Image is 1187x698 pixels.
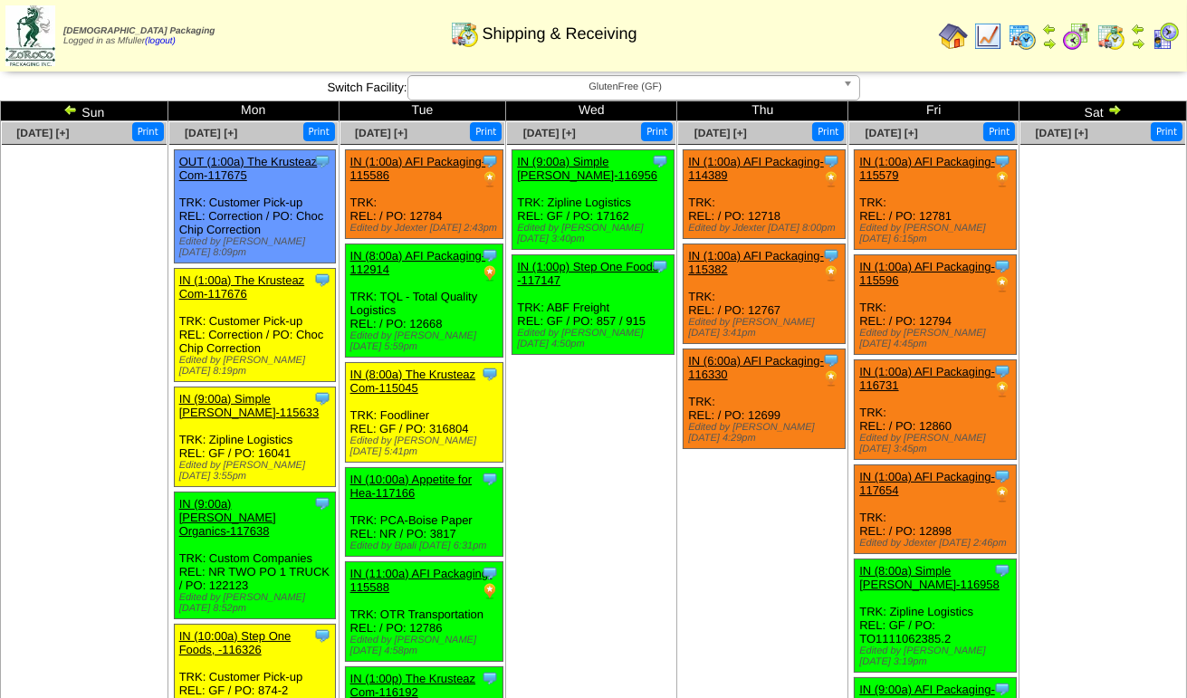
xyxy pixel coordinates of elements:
[993,561,1011,579] img: Tooltip
[1036,127,1088,139] a: [DATE] [+]
[481,264,499,282] img: PO
[313,626,331,645] img: Tooltip
[179,497,276,538] a: IN (9:00a) [PERSON_NAME] Organics-117638
[512,150,675,250] div: TRK: Zipline Logistics REL: GF / PO: 17162
[855,360,1017,460] div: TRK: REL: / PO: 12860
[63,102,78,117] img: arrowleft.gif
[179,592,336,614] div: Edited by [PERSON_NAME] [DATE] 8:52pm
[1062,22,1091,51] img: calendarblend.gif
[16,127,69,139] span: [DATE] [+]
[993,362,1011,380] img: Tooltip
[350,368,476,395] a: IN (8:00a) The Krusteaz Com-115045
[859,155,995,182] a: IN (1:00a) AFI Packaging-115579
[855,559,1017,673] div: TRK: Zipline Logistics REL: GF / PO: TO1111062385.2
[63,26,215,46] span: Logged in as Mfuller
[345,562,503,662] div: TRK: OTR Transportation REL: / PO: 12786
[481,365,499,383] img: Tooltip
[641,122,673,141] button: Print
[179,355,336,377] div: Edited by [PERSON_NAME] [DATE] 8:19pm
[355,127,407,139] a: [DATE] [+]
[1151,122,1182,141] button: Print
[822,369,840,387] img: PO
[481,470,499,488] img: Tooltip
[822,351,840,369] img: Tooltip
[939,22,968,51] img: home.gif
[174,269,336,382] div: TRK: Customer Pick-up REL: Correction / PO: Choc Chip Correction
[1019,101,1187,121] td: Sat
[822,246,840,264] img: Tooltip
[168,101,339,121] td: Mon
[350,249,486,276] a: IN (8:00a) AFI Packaging-112914
[350,155,486,182] a: IN (1:00a) AFI Packaging-115586
[481,152,499,170] img: Tooltip
[812,122,844,141] button: Print
[859,564,1000,591] a: IN (8:00a) Simple [PERSON_NAME]-116958
[517,155,657,182] a: IN (9:00a) Simple [PERSON_NAME]-116956
[866,127,918,139] a: [DATE] [+]
[481,246,499,264] img: Tooltip
[179,460,336,482] div: Edited by [PERSON_NAME] [DATE] 3:55pm
[822,170,840,188] img: PO
[688,155,824,182] a: IN (1:00a) AFI Packaging-114389
[179,155,318,182] a: OUT (1:00a) The Krusteaz Com-117675
[859,433,1016,454] div: Edited by [PERSON_NAME] [DATE] 3:45pm
[859,470,995,497] a: IN (1:00a) AFI Packaging-117654
[313,389,331,407] img: Tooltip
[993,485,1011,503] img: PO
[1131,22,1145,36] img: arrowleft.gif
[303,122,335,141] button: Print
[179,236,336,258] div: Edited by [PERSON_NAME] [DATE] 8:09pm
[345,150,503,239] div: TRK: REL: / PO: 12784
[506,101,677,121] td: Wed
[132,122,164,141] button: Print
[688,422,845,444] div: Edited by [PERSON_NAME] [DATE] 4:29pm
[345,363,503,463] div: TRK: Foodliner REL: GF / PO: 316804
[517,260,662,287] a: IN (1:00p) Step One Foods, -117147
[470,122,502,141] button: Print
[855,465,1017,554] div: TRK: REL: / PO: 12898
[684,349,846,449] div: TRK: REL: / PO: 12699
[859,645,1016,667] div: Edited by [PERSON_NAME] [DATE] 3:19pm
[993,170,1011,188] img: PO
[350,330,503,352] div: Edited by [PERSON_NAME] [DATE] 5:59pm
[859,328,1016,349] div: Edited by [PERSON_NAME] [DATE] 4:45pm
[350,223,503,234] div: Edited by Jdexter [DATE] 2:43pm
[993,275,1011,293] img: PO
[174,387,336,487] div: TRK: Zipline Logistics REL: GF / PO: 16041
[416,76,836,98] span: GlutenFree (GF)
[677,101,848,121] td: Thu
[517,223,674,244] div: Edited by [PERSON_NAME] [DATE] 3:40pm
[481,170,499,188] img: PO
[450,19,479,48] img: calendarinout.gif
[855,150,1017,250] div: TRK: REL: / PO: 12781
[339,101,506,121] td: Tue
[482,24,637,43] span: Shipping & Receiving
[481,564,499,582] img: Tooltip
[517,328,674,349] div: Edited by [PERSON_NAME] [DATE] 4:50pm
[651,152,669,170] img: Tooltip
[1,101,168,121] td: Sun
[688,249,824,276] a: IN (1:00a) AFI Packaging-115382
[684,244,846,344] div: TRK: REL: / PO: 12767
[694,127,747,139] a: [DATE] [+]
[993,152,1011,170] img: Tooltip
[481,582,499,600] img: PO
[688,317,845,339] div: Edited by [PERSON_NAME] [DATE] 3:41pm
[651,257,669,275] img: Tooltip
[993,467,1011,485] img: Tooltip
[179,629,292,656] a: IN (10:00a) Step One Foods, -116326
[983,122,1015,141] button: Print
[179,392,320,419] a: IN (9:00a) Simple [PERSON_NAME]-115633
[684,150,846,239] div: TRK: REL: / PO: 12718
[973,22,1002,51] img: line_graph.gif
[993,680,1011,698] img: Tooltip
[688,354,824,381] a: IN (6:00a) AFI Packaging-116330
[179,273,305,301] a: IN (1:00a) The Krusteaz Com-117676
[822,264,840,282] img: PO
[63,26,215,36] span: [DEMOGRAPHIC_DATA] Packaging
[523,127,576,139] span: [DATE] [+]
[1131,36,1145,51] img: arrowright.gif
